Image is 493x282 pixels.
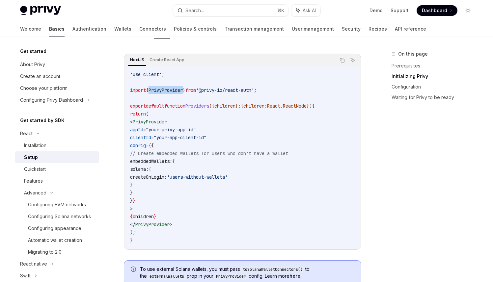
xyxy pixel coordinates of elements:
span: from [185,87,196,93]
h5: Get started [20,47,46,55]
div: React native [20,260,47,268]
span: } [133,198,135,204]
span: Ask AI [303,7,316,14]
a: About Privy [15,59,99,70]
span: = [151,135,154,141]
a: Features [15,175,99,187]
div: Setup [24,153,38,161]
span: PrivyProvider [149,87,183,93]
span: { [151,142,154,148]
span: { [241,103,243,109]
a: Installation [15,140,99,151]
div: Automatic wallet creation [28,236,82,244]
span: > [130,206,133,212]
a: Connectors [139,21,166,37]
span: // Create embedded wallets for users who don't have a wallet [130,150,288,156]
a: Support [391,7,409,14]
a: Create an account [15,70,99,82]
span: default [146,103,164,109]
span: Dashboard [422,7,447,14]
span: return [130,111,146,117]
a: Quickstart [15,163,99,175]
span: } [154,214,156,219]
div: Configuring appearance [28,224,81,232]
span: children [133,214,154,219]
span: To use external Solana wallets, you must pass to the prop in your config. Learn more . [140,266,354,280]
a: Recipes [369,21,387,37]
span: { [172,158,175,164]
a: Configuring EVM networks [15,199,99,211]
div: Migrating to 2.0 [28,248,62,256]
span: config [130,142,146,148]
svg: Info [131,267,137,273]
span: 'use client' [130,71,162,77]
div: Configuring Privy Dashboard [20,96,83,104]
span: 'users-without-wallets' [167,174,228,180]
span: export [130,103,146,109]
span: Providers [185,103,209,109]
a: Choose your platform [15,82,99,94]
a: User management [292,21,334,37]
span: ); [130,229,135,235]
span: { [146,87,149,93]
a: Wallets [114,21,131,37]
button: Ask AI [348,56,357,64]
a: Automatic wallet creation [15,234,99,246]
span: clientId [130,135,151,141]
a: Initializing Privy [392,71,479,82]
span: { [312,103,315,109]
span: solana: [130,166,149,172]
span: : [264,103,267,109]
div: Configuring Solana networks [28,213,91,220]
span: ; [254,87,257,93]
a: here [289,273,300,279]
span: import [130,87,146,93]
div: Advanced [24,189,46,197]
h5: Get started by SDK [20,116,65,124]
div: Choose your platform [20,84,68,92]
span: } [130,182,133,188]
span: { [149,142,151,148]
span: } [130,237,133,243]
a: Migrating to 2.0 [15,246,99,258]
a: Configuring appearance [15,222,99,234]
a: Welcome [20,21,41,37]
div: Quickstart [24,165,46,173]
div: Swift [20,272,31,280]
code: externalWallets [147,273,187,280]
a: Waiting for Privy to be ready [392,92,479,103]
button: Ask AI [291,5,320,16]
code: toSolanaWalletConnectors() [240,266,305,273]
span: ⌘ K [277,8,284,13]
div: Features [24,177,43,185]
div: Create an account [20,72,60,80]
span: = [146,142,149,148]
span: } [130,198,133,204]
span: function [164,103,185,109]
a: Configuring Solana networks [15,211,99,222]
code: PrivyProvider [213,273,249,280]
span: } [130,190,133,196]
div: Configuring EVM networks [28,201,86,209]
div: Search... [185,7,204,14]
a: Setup [15,151,99,163]
a: API reference [395,21,426,37]
a: Security [342,21,361,37]
a: Policies & controls [174,21,217,37]
a: Authentication [72,21,106,37]
span: On this page [398,50,428,58]
span: } [183,87,185,93]
span: ( [146,111,149,117]
span: "your-privy-app-id" [146,127,196,133]
span: = [143,127,146,133]
span: }) [307,103,312,109]
div: React [20,130,33,138]
div: NextJS [128,56,146,64]
span: PrivyProvider [133,119,167,125]
span: </ [130,221,135,227]
span: PrivyProvider [135,221,170,227]
span: ; [162,71,164,77]
a: Demo [370,7,383,14]
span: children [243,103,264,109]
span: ReactNode [283,103,307,109]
